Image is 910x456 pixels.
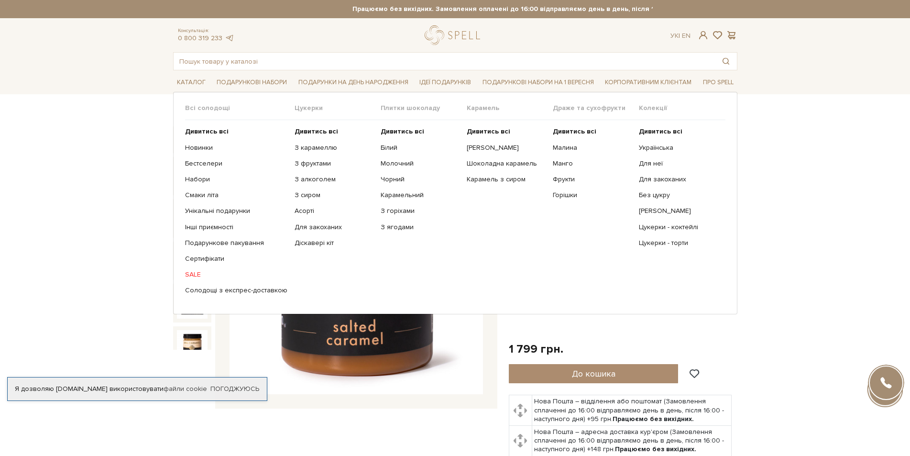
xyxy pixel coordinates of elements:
[295,144,373,152] a: З карамеллю
[225,34,234,42] a: telegram
[295,207,373,215] a: Асорті
[185,104,295,112] span: Всі солодощі
[178,28,234,34] span: Консультація:
[173,75,209,90] span: Каталог
[381,144,460,152] a: Білий
[185,175,287,184] a: Набори
[553,175,632,184] a: Фрукти
[639,104,725,112] span: Колекції
[639,223,718,232] a: Цукерки - коктейлі
[601,74,695,90] a: Корпоративним клієнтам
[639,239,718,247] a: Цукерки - торти
[532,395,732,426] td: Нова Пошта – відділення або поштомат (Замовлення сплаченні до 16:00 відправляємо день в день, піс...
[679,32,680,40] span: |
[381,207,460,215] a: З горіхами
[185,255,287,263] a: Сертифікати
[178,34,222,42] a: 0 800 319 233
[467,127,546,136] a: Дивитись всі
[381,159,460,168] a: Молочний
[639,159,718,168] a: Для неї
[295,75,412,90] span: Подарунки на День народження
[467,144,546,152] a: [PERSON_NAME]
[639,207,718,215] a: [PERSON_NAME]
[425,25,484,45] a: logo
[295,191,373,200] a: З сиром
[174,53,715,70] input: Пошук товару у каталозі
[639,127,682,135] b: Дивитись всі
[699,75,737,90] span: Про Spell
[639,175,718,184] a: Для закоханих
[185,127,229,135] b: Дивитись всі
[553,191,632,200] a: Горішки
[295,127,338,135] b: Дивитись всі
[682,32,691,40] a: En
[258,5,822,13] strong: Працюємо без вихідних. Замовлення оплачені до 16:00 відправляємо день в день, після 16:00 - насту...
[185,207,287,215] a: Унікальні подарунки
[670,32,691,40] div: Ук
[185,223,287,232] a: Інші приємності
[295,104,381,112] span: Цукерки
[210,385,259,393] a: Погоджуюсь
[295,239,373,247] a: Діскавері кіт
[185,144,287,152] a: Новинки
[553,127,632,136] a: Дивитись всі
[572,368,615,379] span: До кошика
[173,92,737,314] div: Каталог
[185,191,287,200] a: Смаки літа
[8,385,267,393] div: Я дозволяю [DOMAIN_NAME] використовувати
[479,74,598,90] a: Подарункові набори на 1 Вересня
[467,159,546,168] a: Шоколадна карамель
[185,239,287,247] a: Подарункове пакування
[553,144,632,152] a: Малина
[185,286,287,295] a: Солодощі з експрес-доставкою
[467,104,553,112] span: Карамель
[185,127,287,136] a: Дивитись всі
[295,159,373,168] a: З фруктами
[509,364,679,383] button: До кошика
[381,175,460,184] a: Чорний
[467,127,510,135] b: Дивитись всі
[639,144,718,152] a: Українська
[381,127,460,136] a: Дивитись всі
[553,104,639,112] span: Драже та сухофрукти
[381,191,460,200] a: Карамельний
[295,175,373,184] a: З алкоголем
[553,127,596,135] b: Дивитись всі
[639,127,718,136] a: Дивитись всі
[295,127,373,136] a: Дивитись всі
[213,75,291,90] span: Подарункові набори
[381,223,460,232] a: З ягодами
[467,175,546,184] a: Карамель з сиром
[715,53,737,70] button: Пошук товару у каталозі
[639,191,718,200] a: Без цукру
[381,104,467,112] span: Плитки шоколаду
[613,415,694,423] b: Працюємо без вихідних.
[295,223,373,232] a: Для закоханих
[553,159,632,168] a: Манго
[381,127,424,135] b: Дивитись всі
[615,445,696,453] b: Працюємо без вихідних.
[416,75,475,90] span: Ідеї подарунків
[509,342,563,356] div: 1 799 грн.
[177,330,208,361] img: Набір Солодке привітання (Колекція до Дня Народження)
[185,159,287,168] a: Бестселери
[164,385,207,393] a: файли cookie
[185,270,287,279] a: SALE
